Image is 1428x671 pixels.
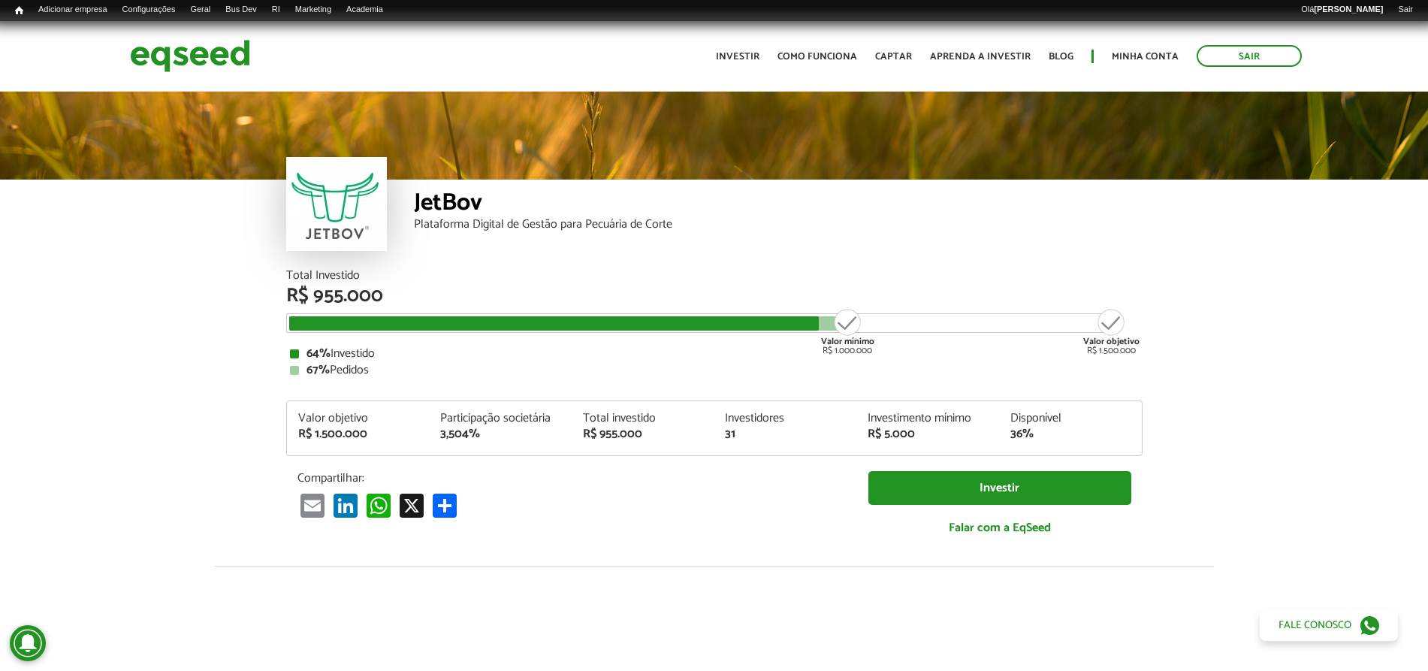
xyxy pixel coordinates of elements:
[930,52,1031,62] a: Aprenda a investir
[440,413,560,425] div: Participação societária
[15,5,23,16] span: Início
[31,4,115,16] a: Adicionar empresa
[331,493,361,518] a: LinkedIn
[868,413,988,425] div: Investimento mínimo
[183,4,218,16] a: Geral
[364,493,394,518] a: WhatsApp
[777,52,857,62] a: Como funciona
[218,4,264,16] a: Bus Dev
[868,471,1131,505] a: Investir
[339,4,391,16] a: Academia
[290,364,1139,376] div: Pedidos
[290,348,1139,360] div: Investido
[1260,609,1398,641] a: Fale conosco
[414,219,1143,231] div: Plataforma Digital de Gestão para Pecuária de Corte
[297,493,328,518] a: Email
[298,428,418,440] div: R$ 1.500.000
[583,428,703,440] div: R$ 955.000
[306,360,330,380] strong: 67%
[875,52,912,62] a: Captar
[868,512,1131,543] a: Falar com a EqSeed
[298,413,418,425] div: Valor objetivo
[1112,52,1179,62] a: Minha conta
[725,413,845,425] div: Investidores
[1314,5,1383,14] strong: [PERSON_NAME]
[264,4,288,16] a: RI
[1197,45,1302,67] a: Sair
[725,428,845,440] div: 31
[430,493,460,518] a: Compartilhar
[1294,4,1390,16] a: Olá[PERSON_NAME]
[286,270,1143,282] div: Total Investido
[297,471,846,485] p: Compartilhar:
[1010,428,1131,440] div: 36%
[1083,334,1140,349] strong: Valor objetivo
[868,428,988,440] div: R$ 5.000
[414,191,1143,219] div: JetBov
[130,36,250,76] img: EqSeed
[1010,413,1131,425] div: Disponível
[1083,307,1140,355] div: R$ 1.500.000
[286,286,1143,306] div: R$ 955.000
[716,52,759,62] a: Investir
[821,334,874,349] strong: Valor mínimo
[440,428,560,440] div: 3,504%
[288,4,339,16] a: Marketing
[397,493,427,518] a: X
[583,413,703,425] div: Total investido
[306,343,331,364] strong: 64%
[820,307,876,355] div: R$ 1.000.000
[115,4,183,16] a: Configurações
[1049,52,1073,62] a: Blog
[1390,4,1420,16] a: Sair
[8,4,31,18] a: Início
